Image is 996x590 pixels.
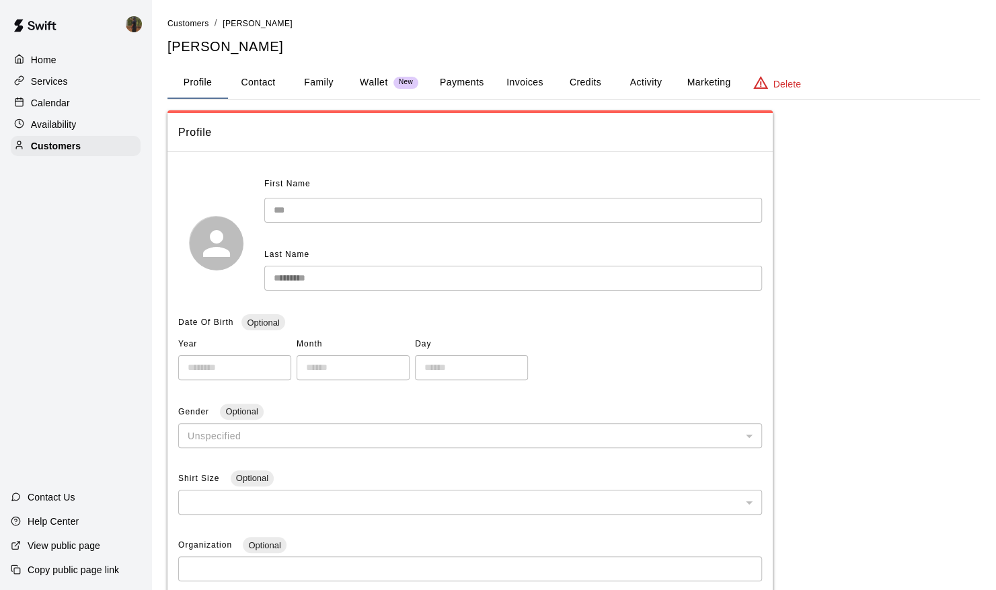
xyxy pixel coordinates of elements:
p: Availability [31,118,77,131]
nav: breadcrumb [167,16,980,31]
span: Profile [178,124,762,141]
button: Payments [429,67,494,99]
p: Delete [773,77,801,91]
a: Availability [11,114,141,135]
a: Services [11,71,141,91]
div: basic tabs example [167,67,980,99]
p: Copy public page link [28,563,119,577]
a: Customers [11,136,141,156]
span: Last Name [264,250,309,259]
p: Contact Us [28,490,75,504]
p: Calendar [31,96,70,110]
a: Calendar [11,93,141,113]
span: Optional [243,540,286,550]
img: Mike Thatcher [126,16,142,32]
button: Marketing [676,67,741,99]
a: Home [11,50,141,70]
h5: [PERSON_NAME] [167,38,980,56]
span: Optional [241,318,284,328]
button: Activity [615,67,676,99]
span: Customers [167,19,209,28]
p: Wallet [360,75,388,89]
button: Invoices [494,67,555,99]
span: Optional [231,473,274,483]
button: Profile [167,67,228,99]
button: Credits [555,67,615,99]
span: Day [415,334,528,355]
span: Organization [178,540,235,550]
button: Contact [228,67,289,99]
span: Gender [178,407,212,416]
span: [PERSON_NAME] [223,19,293,28]
p: Help Center [28,515,79,528]
div: Mike Thatcher [123,11,151,38]
span: Optional [220,406,263,416]
p: View public page [28,539,100,552]
span: First Name [264,174,311,195]
button: Family [289,67,349,99]
div: Unspecified [178,423,762,448]
p: Customers [31,139,81,153]
span: Shirt Size [178,474,223,483]
span: New [393,78,418,87]
a: Customers [167,17,209,28]
li: / [215,16,217,30]
p: Home [31,53,56,67]
span: Month [297,334,410,355]
span: Year [178,334,291,355]
p: Services [31,75,68,88]
span: Date Of Birth [178,318,233,327]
